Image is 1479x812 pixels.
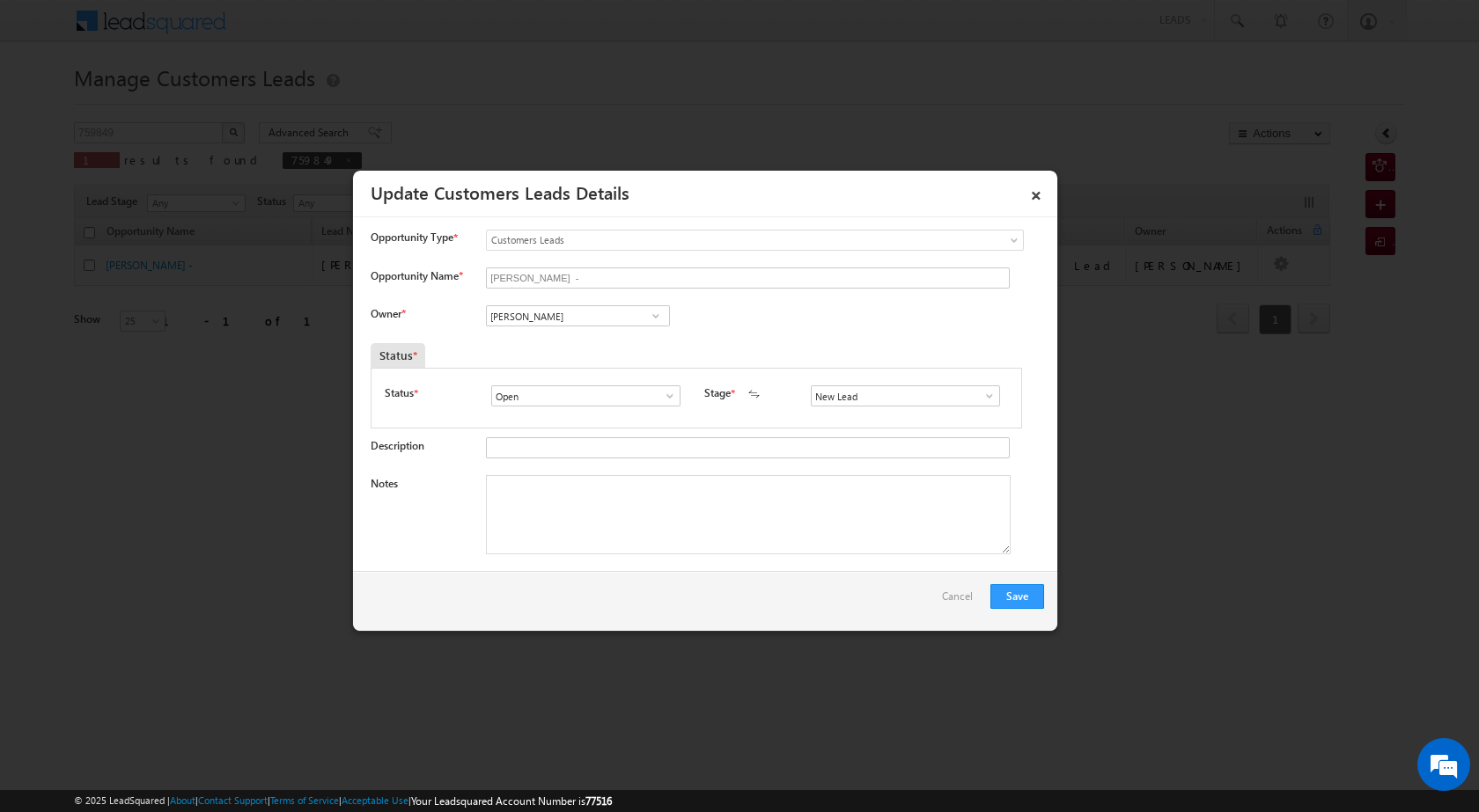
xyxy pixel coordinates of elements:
a: Show All Items [644,307,666,325]
img: d_60004797649_company_0_60004797649 [30,92,74,115]
a: × [1021,177,1051,208]
a: Customers Leads [486,230,1024,251]
span: 77516 [585,794,612,808]
label: Owner [371,307,405,320]
input: Type to Search [811,385,1000,406]
label: Stage [704,385,731,401]
input: Type to Search [486,305,670,326]
textarea: Type your message and hit 'Enter' [23,163,321,527]
span: Opportunity Type [371,230,453,245]
span: Your Leadsquared Account Number is [411,794,612,808]
span: Customers Leads [487,232,952,248]
div: Chat with us now [92,92,296,115]
a: Update Customers Leads Details [371,179,629,204]
a: About [170,794,195,806]
label: Opportunity Name [371,269,462,282]
a: Acceptable Use [342,794,408,806]
a: Show All Items [654,387,676,405]
span: © 2025 LeadSquared | | | | | [74,793,612,809]
label: Description [371,439,424,452]
a: Show All Items [974,387,996,405]
input: Type to Search [491,385,681,406]
a: Terms of Service [270,794,339,806]
a: Cancel [942,584,982,618]
label: Notes [371,477,398,490]
div: Minimize live chat window [289,9,331,51]
label: Status [385,385,414,401]
div: Status [371,343,425,368]
button: Save [990,584,1044,609]
a: Contact Support [198,794,268,806]
em: Start Chat [239,542,320,566]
